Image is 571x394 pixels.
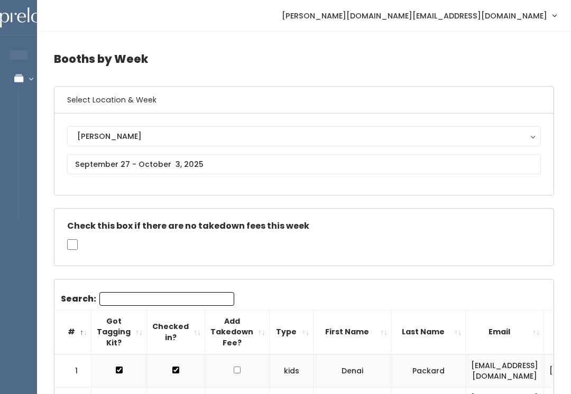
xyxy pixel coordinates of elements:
[147,310,205,354] th: Checked in?: activate to sort column ascending
[282,10,547,22] span: [PERSON_NAME][DOMAIN_NAME][EMAIL_ADDRESS][DOMAIN_NAME]
[392,310,466,354] th: Last Name: activate to sort column ascending
[314,310,392,354] th: First Name: activate to sort column ascending
[67,126,541,146] button: [PERSON_NAME]
[67,154,541,174] input: September 27 - October 3, 2025
[61,292,234,306] label: Search:
[270,354,314,388] td: kids
[466,310,544,354] th: Email: activate to sort column ascending
[77,130,531,142] div: [PERSON_NAME]
[270,310,314,354] th: Type: activate to sort column ascending
[54,44,554,73] h4: Booths by Week
[205,310,270,354] th: Add Takedown Fee?: activate to sort column ascending
[54,310,91,354] th: #: activate to sort column descending
[91,310,147,354] th: Got Tagging Kit?: activate to sort column ascending
[271,4,567,27] a: [PERSON_NAME][DOMAIN_NAME][EMAIL_ADDRESS][DOMAIN_NAME]
[99,292,234,306] input: Search:
[392,354,466,388] td: Packard
[67,221,541,231] h5: Check this box if there are no takedown fees this week
[54,354,91,388] td: 1
[314,354,392,388] td: Denai
[466,354,544,388] td: [EMAIL_ADDRESS][DOMAIN_NAME]
[54,87,554,114] h6: Select Location & Week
